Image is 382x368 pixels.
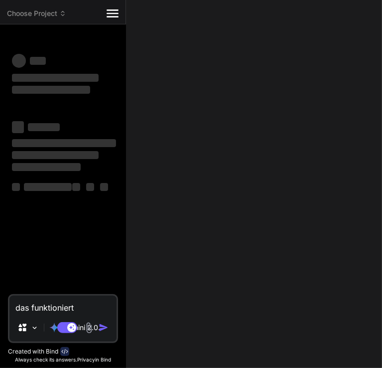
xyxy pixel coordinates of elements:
span: Choose Project [7,8,66,18]
img: attachment [83,322,95,334]
span: ‌ [100,183,108,191]
span: ‌ [12,183,20,191]
img: Gemini 2.0 flash [49,323,59,333]
span: ‌ [12,121,24,133]
textarea: das funktioniert [9,296,117,314]
p: Always check its answers. in Bind [8,356,118,364]
span: ‌ [24,183,72,191]
span: ‌ [30,57,46,65]
span: ‌ [28,123,60,131]
span: ‌ [12,151,99,159]
span: ‌ [12,163,81,171]
span: ‌ [12,86,90,94]
span: ‌ [12,139,116,147]
span: Privacy [77,357,95,363]
span: ‌ [86,183,94,191]
img: icon [99,323,109,333]
span: ‌ [12,54,26,68]
img: Pick Models [30,324,39,332]
span: ‌ [72,183,80,191]
p: Created with Bind [8,348,58,356]
span: ‌ [12,74,99,82]
img: bind-logo [60,347,69,356]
